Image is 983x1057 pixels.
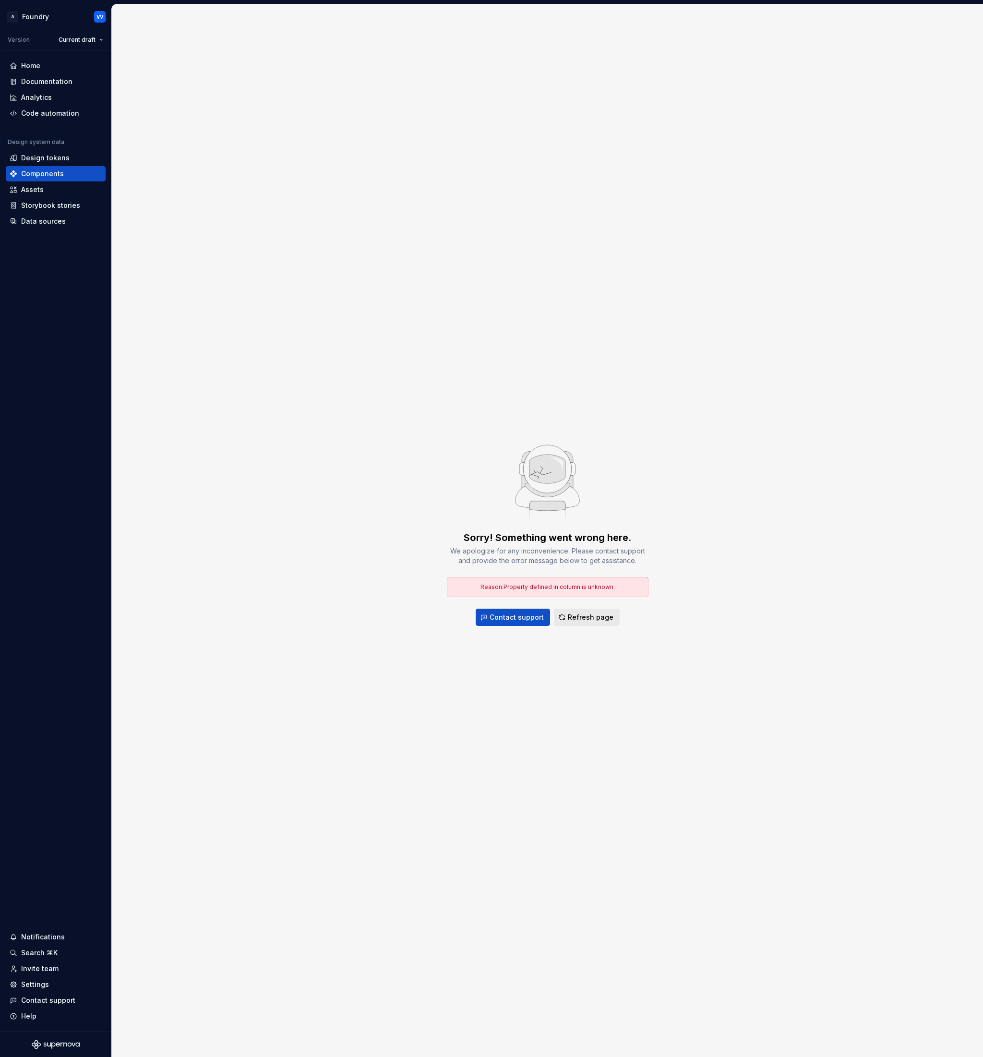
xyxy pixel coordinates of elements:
[6,182,106,197] a: Assets
[54,33,108,47] button: Current draft
[6,58,106,73] a: Home
[21,77,72,86] div: Documentation
[6,961,106,976] a: Invite team
[21,996,75,1005] div: Contact support
[6,1009,106,1024] button: Help
[464,531,631,544] div: Sorry! Something went wrong here.
[6,74,106,89] a: Documentation
[21,980,49,989] div: Settings
[21,201,80,210] div: Storybook stories
[21,185,44,194] div: Assets
[21,153,70,163] div: Design tokens
[22,12,49,22] div: Foundry
[21,61,40,71] div: Home
[96,13,103,21] div: VV
[21,93,52,102] div: Analytics
[21,932,65,942] div: Notifications
[21,964,59,973] div: Invite team
[21,948,58,958] div: Search ⌘K
[8,36,30,44] div: Version
[6,214,106,229] a: Data sources
[6,977,106,992] a: Settings
[6,198,106,213] a: Storybook stories
[447,546,648,565] div: We apologize for any inconvenience. Please contact support and provide the error message below to...
[480,583,615,590] span: Reason: Property defined in column is unknown.
[476,609,550,626] button: Contact support
[2,6,109,27] button: AFoundryVV
[59,36,96,44] span: Current draft
[6,150,106,166] a: Design tokens
[8,138,64,146] div: Design system data
[21,216,66,226] div: Data sources
[6,945,106,961] button: Search ⌘K
[490,613,544,622] span: Contact support
[6,993,106,1008] button: Contact support
[21,169,64,179] div: Components
[21,108,79,118] div: Code automation
[554,609,620,626] button: Refresh page
[32,1040,80,1049] svg: Supernova Logo
[6,90,106,105] a: Analytics
[568,613,613,622] span: Refresh page
[6,106,106,121] a: Code automation
[6,166,106,181] a: Components
[21,1011,36,1021] div: Help
[7,11,18,23] div: A
[6,929,106,945] button: Notifications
